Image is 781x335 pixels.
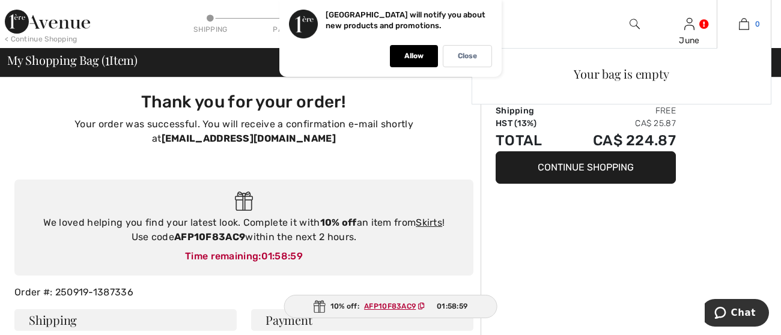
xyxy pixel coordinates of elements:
[14,309,237,331] h4: Shipping
[364,302,416,310] ins: AFP10F83AC9
[416,217,442,228] a: Skirts
[22,92,466,112] h3: Thank you for your order!
[284,295,497,318] div: 10% off:
[684,18,694,29] a: Sign In
[717,17,771,31] a: 0
[7,285,481,300] div: Order #: 250919-1387336
[272,24,308,35] div: Payment
[437,301,467,312] span: 01:58:59
[684,17,694,31] img: My Info
[755,19,760,29] span: 0
[314,300,326,313] img: Gift.svg
[251,309,473,331] h4: Payment
[174,231,245,243] strong: AFP10F83AC9
[705,299,769,329] iframe: Opens a widget where you can chat to one of our agents
[261,250,303,262] span: 01:58:59
[193,24,229,35] div: Shipping
[458,52,477,61] p: Close
[235,192,254,211] img: Gift.svg
[26,249,461,264] div: Time remaining:
[320,217,357,228] strong: 10% off
[404,52,424,61] p: Allow
[663,34,716,47] div: June
[5,10,90,34] img: 1ère Avenue
[326,10,485,30] p: [GEOGRAPHIC_DATA] will notify you about new products and promotions.
[739,17,749,31] img: My Bag
[22,117,466,146] p: Your order was successful. You will receive a confirmation e-mail shortly at
[105,51,109,67] span: 1
[482,58,761,89] div: Your bag is empty
[7,54,138,66] span: My Shopping Bag ( Item)
[630,17,640,31] img: search the website
[5,34,77,44] div: < Continue Shopping
[26,216,461,244] div: We loved helping you find your latest look. Complete it with an item from ! Use code within the n...
[162,133,336,144] strong: [EMAIL_ADDRESS][DOMAIN_NAME]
